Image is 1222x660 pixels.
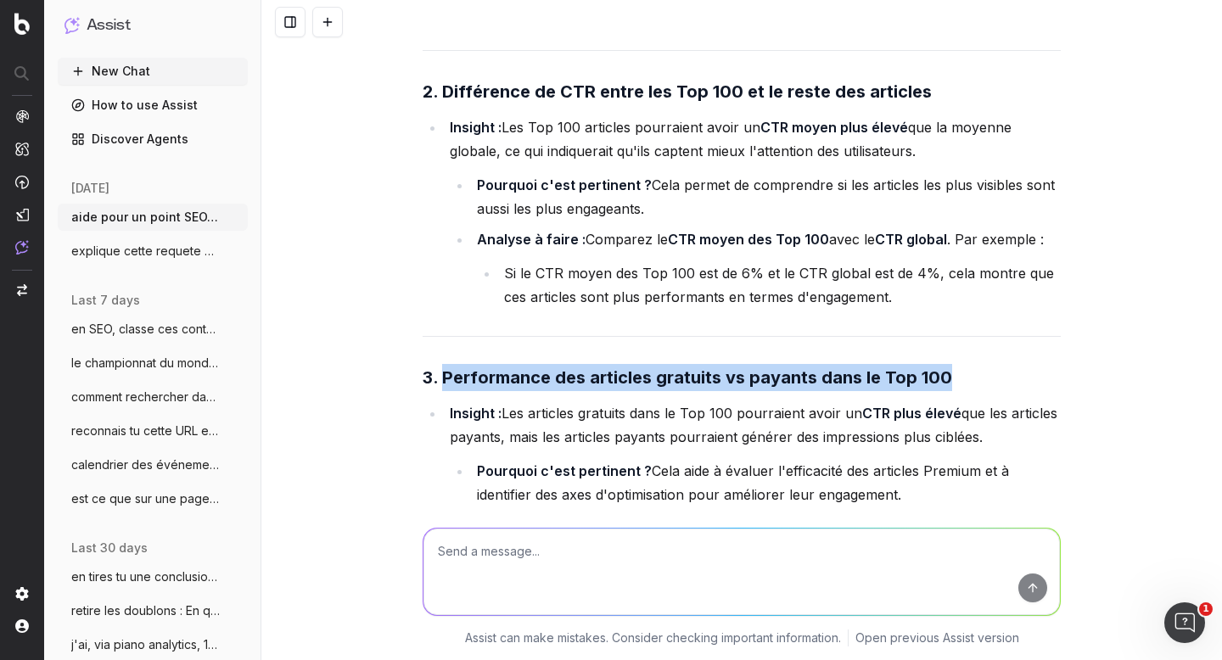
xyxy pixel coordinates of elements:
strong: Insight : [450,119,502,136]
button: comment rechercher dans botify des donné [58,383,248,411]
strong: Pourquoi c'est pertinent ? [477,462,652,479]
span: last 30 days [71,540,148,557]
img: Switch project [17,284,27,296]
strong: CTR global [875,231,947,248]
a: How to use Assist [58,92,248,119]
button: reconnais tu cette URL et le contenu htt [58,417,248,445]
strong: CTR moyen des Top 100 [668,231,829,248]
span: en tires tu une conclusion ? page ID cli [71,568,221,585]
li: Les articles gratuits dans le Top 100 pourraient avoir un que les articles payants, mais les arti... [445,401,1061,656]
span: calendrier des événements du mois d'octo [71,456,221,473]
span: explique cette requete SQL SELECT DIS [71,243,221,260]
button: retire les doublons : En quoi consiste [58,597,248,624]
iframe: Intercom live chat [1164,602,1205,643]
span: [DATE] [71,180,109,197]
span: reconnais tu cette URL et le contenu htt [71,422,221,439]
li: Comparez le avec le . Par exemple : [472,227,1061,309]
span: retire les doublons : En quoi consiste [71,602,221,619]
button: en SEO, classe ces contenus en chaud fro [58,316,248,343]
img: Intelligence [15,142,29,156]
img: Setting [15,587,29,601]
p: Assist can make mistakes. Consider checking important information. [465,629,841,646]
a: Open previous Assist version [855,629,1019,646]
a: Discover Agents [58,126,248,153]
span: last 7 days [71,292,140,309]
strong: Analyse à faire : [477,231,586,248]
span: comment rechercher dans botify des donné [71,389,221,406]
img: Assist [15,240,29,254]
li: Cela permet de comprendre si les articles les plus visibles sont aussi les plus engageants. [472,173,1061,221]
li: Cela aide à évaluer l'efficacité des articles Premium et à identifier des axes d'optimisation pou... [472,459,1061,506]
button: New Chat [58,58,248,85]
img: Activation [15,175,29,189]
strong: CTR plus élevé [862,405,961,422]
span: est ce que sur une page on peut ajouter [71,490,221,507]
img: My account [15,619,29,633]
h1: Assist [87,14,131,37]
button: explique cette requete SQL SELECT DIS [58,238,248,265]
strong: 3. Performance des articles gratuits vs payants dans le Top 100 [423,367,952,388]
img: Analytics [15,109,29,123]
strong: Insight : [450,405,502,422]
button: en tires tu une conclusion ? page ID cli [58,563,248,590]
span: aide pour un point SEO/Data, on va trait [71,209,221,226]
strong: Pourquoi c'est pertinent ? [477,176,652,193]
button: le championnat du monde masculin de vole [58,350,248,377]
button: j'ai, via piano analytics, 10000 visites [58,631,248,658]
img: Botify logo [14,13,30,35]
span: j'ai, via piano analytics, 10000 visites [71,636,221,653]
li: Si le CTR moyen des Top 100 est de 6% et le CTR global est de 4%, cela montre que ces articles so... [499,261,1061,309]
button: calendrier des événements du mois d'octo [58,451,248,478]
strong: 2. Différence de CTR entre les Top 100 et le reste des articles [423,81,932,102]
strong: CTR moyen plus élevé [760,119,908,136]
span: en SEO, classe ces contenus en chaud fro [71,321,221,338]
img: Studio [15,208,29,221]
span: le championnat du monde masculin de vole [71,355,221,372]
li: Les Top 100 articles pourraient avoir un que la moyenne globale, ce qui indiquerait qu'ils capten... [445,115,1061,309]
button: aide pour un point SEO/Data, on va trait [58,204,248,231]
button: est ce que sur une page on peut ajouter [58,485,248,512]
button: Assist [64,14,241,37]
img: Assist [64,17,80,33]
span: 1 [1199,602,1213,616]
